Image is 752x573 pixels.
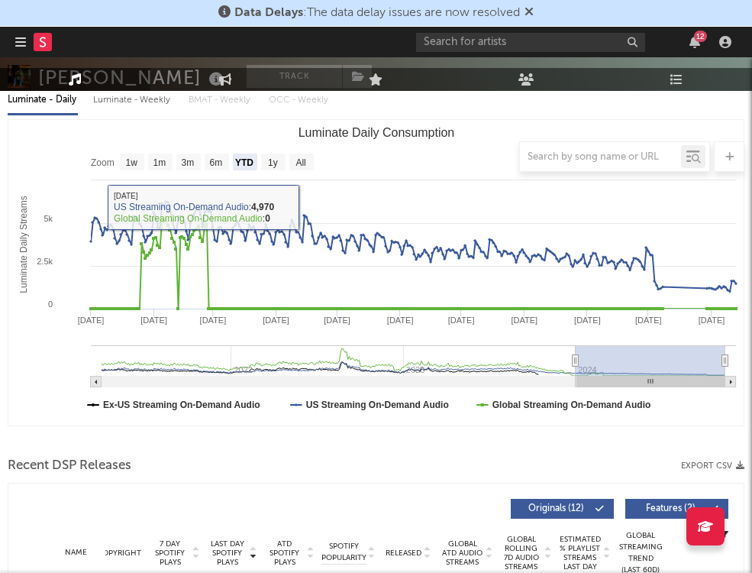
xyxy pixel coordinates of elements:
span: Copyright [97,549,141,558]
span: Released [386,549,421,558]
button: Export CSV [681,461,744,471]
text: 2.5k [37,257,53,266]
div: [PERSON_NAME] [38,65,228,90]
span: Spotify Popularity [321,541,366,564]
div: Luminate - Daily [8,87,78,113]
span: Dismiss [524,7,534,19]
span: 7 Day Spotify Plays [150,539,190,567]
button: Features(2) [625,499,728,519]
text: US Streaming On-Demand Audio [306,400,449,410]
text: 0 [48,299,53,309]
span: Recent DSP Releases [8,457,131,475]
text: [DATE] [387,316,414,325]
button: Originals(12) [511,499,614,519]
span: Global ATD Audio Streams [441,539,483,567]
div: Luminate - Weekly [93,87,173,113]
span: Data Delays [234,7,303,19]
div: 12 [694,31,707,42]
button: 12 [689,36,700,48]
text: Luminate Daily Streams [18,196,29,293]
text: [DATE] [635,316,662,325]
text: [DATE] [200,316,227,325]
text: [DATE] [324,316,350,325]
div: Name [54,547,98,558]
span: Originals ( 12 ) [521,504,591,513]
text: [DATE] [448,316,475,325]
span: Global Rolling 7D Audio Streams [500,535,542,571]
button: Track [247,65,342,88]
span: Last Day Spotify Plays [207,539,247,567]
text: [DATE] [78,316,105,325]
span: Features ( 2 ) [635,504,705,513]
text: Luminate Daily Consumption [299,126,455,139]
text: Ex-US Streaming On-Demand Audio [103,400,260,410]
input: Search by song name or URL [520,151,681,163]
svg: Luminate Daily Consumption [8,120,744,426]
span: Estimated % Playlist Streams Last Day [559,535,601,571]
text: Global Streaming On-Demand Audio [492,400,651,410]
span: ATD Spotify Plays [264,539,305,567]
text: [DATE] [574,316,601,325]
text: 5k [44,214,53,223]
text: [DATE] [263,316,289,325]
span: : The data delay issues are now resolved [234,7,520,19]
text: [DATE] [699,316,725,325]
text: [DATE] [511,316,537,325]
input: Search for artists [416,33,645,52]
text: [DATE] [140,316,167,325]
